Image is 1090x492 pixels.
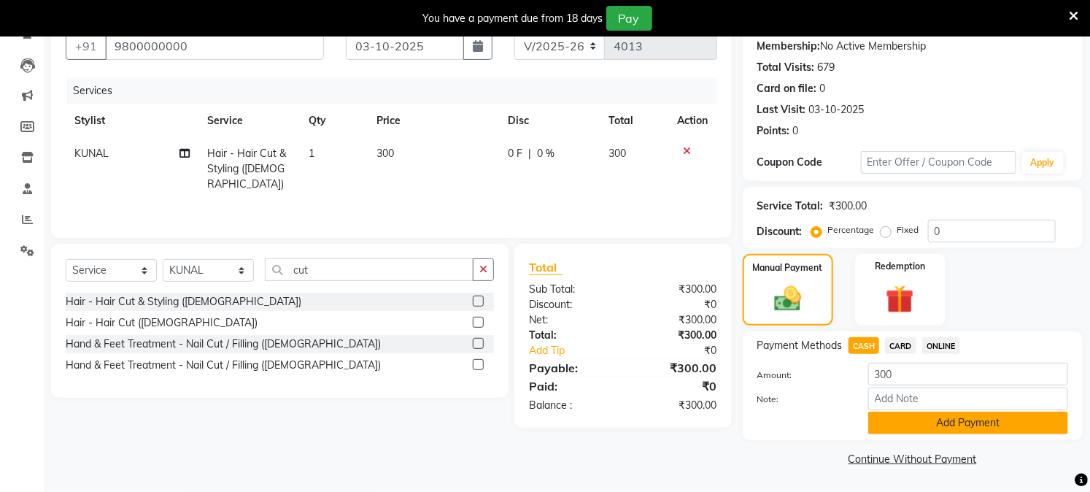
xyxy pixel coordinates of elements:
input: Add Note [868,388,1068,410]
div: Discount: [518,297,623,312]
span: CARD [885,337,916,354]
div: Payable: [518,359,623,377]
div: Membership: [757,39,821,54]
div: Total Visits: [757,60,815,75]
th: Stylist [66,104,198,137]
span: 300 [608,147,626,160]
label: Fixed [897,223,919,237]
div: Hand & Feet Treatment - Nail Cut / Filling ([DEMOGRAPHIC_DATA]) [66,358,381,373]
div: Total: [518,328,623,343]
input: Search or Scan [265,258,474,281]
button: Apply [1022,152,1064,174]
th: Action [669,104,717,137]
a: Add Tip [518,343,641,358]
img: _gift.svg [877,282,923,317]
div: Coupon Code [757,155,861,170]
div: Sub Total: [518,282,623,297]
div: Hair - Hair Cut ([DEMOGRAPHIC_DATA]) [66,315,258,331]
div: ₹300.00 [623,398,728,413]
th: Total [600,104,668,137]
a: Continue Without Payment [746,452,1080,467]
span: 300 [376,147,394,160]
span: ONLINE [922,337,960,354]
button: +91 [66,32,107,60]
div: ₹0 [623,297,728,312]
div: Service Total: [757,199,824,214]
div: Last Visit: [757,102,806,118]
label: Note: [746,393,857,406]
div: Discount: [757,224,803,239]
div: 0 [820,81,826,96]
span: Hair - Hair Cut & Styling ([DEMOGRAPHIC_DATA]) [207,147,286,191]
div: Hand & Feet Treatment - Nail Cut / Filling ([DEMOGRAPHIC_DATA]) [66,337,381,352]
span: KUNAL [74,147,109,160]
button: Pay [606,6,652,31]
span: Total [529,260,563,275]
div: ₹0 [623,377,728,395]
label: Redemption [875,260,925,273]
div: Card on file: [757,81,817,96]
div: ₹300.00 [623,312,728,328]
th: Disc [499,104,600,137]
div: Points: [757,123,790,139]
div: ₹0 [641,343,728,358]
div: You have a payment due from 18 days [423,11,603,26]
div: Paid: [518,377,623,395]
div: 03-10-2025 [809,102,865,118]
button: Add Payment [868,412,1068,434]
span: 1 [309,147,314,160]
label: Percentage [828,223,875,237]
div: ₹300.00 [623,282,728,297]
div: No Active Membership [757,39,1068,54]
div: ₹300.00 [623,328,728,343]
div: 0 [793,123,799,139]
input: Enter Offer / Coupon Code [861,151,1016,174]
div: Services [67,77,728,104]
span: CASH [849,337,880,354]
div: ₹300.00 [830,199,867,214]
span: Payment Methods [757,338,843,353]
img: _cash.svg [766,283,810,315]
th: Price [368,104,499,137]
th: Qty [300,104,368,137]
label: Amount: [746,369,857,382]
div: 679 [818,60,835,75]
span: 0 F [508,146,522,161]
span: 0 % [537,146,554,161]
label: Manual Payment [753,261,823,274]
th: Service [198,104,300,137]
div: Net: [518,312,623,328]
div: Hair - Hair Cut & Styling ([DEMOGRAPHIC_DATA]) [66,294,301,310]
input: Amount [868,363,1068,385]
input: Search by Name/Mobile/Email/Code [105,32,324,60]
div: Balance : [518,398,623,413]
div: ₹300.00 [623,359,728,377]
span: | [528,146,531,161]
